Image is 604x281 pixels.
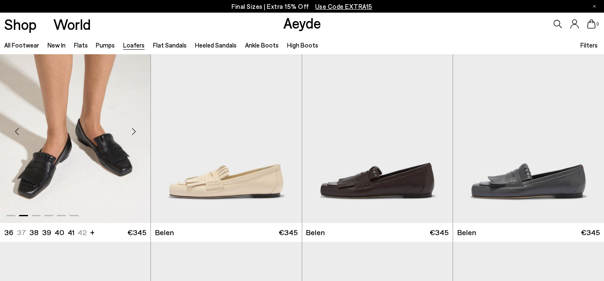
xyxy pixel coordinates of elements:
[4,41,39,49] a: All Footwear
[127,227,146,238] span: €345
[279,227,298,238] span: €345
[47,41,66,49] a: New In
[430,227,448,238] span: €345
[581,227,600,238] span: €345
[283,14,321,32] a: Aeyde
[90,226,95,238] li: +
[596,22,600,27] span: 0
[4,17,37,32] a: Shop
[53,17,91,32] a: World
[155,227,174,238] span: Belen
[245,41,279,49] a: Ankle Boots
[457,227,476,238] span: Belen
[453,223,604,242] a: Belen €345
[55,227,64,238] li: 40
[123,41,145,49] a: Loafers
[315,3,372,10] span: Navigate to /collections/ss25-final-sizes
[302,33,453,223] img: Belen Tassel Loafers
[150,33,301,223] img: Belen Tassel Loafers
[29,227,39,238] li: 38
[306,227,325,238] span: Belen
[453,33,604,223] img: Belen Tassel Loafers
[195,41,237,49] a: Heeled Sandals
[42,227,51,238] li: 39
[587,19,596,29] a: 0
[96,41,115,49] a: Pumps
[302,223,453,242] a: Belen €345
[151,223,301,242] a: Belen €345
[580,41,598,49] span: Filters
[151,33,301,223] img: Belen Tassel Loafers
[150,33,301,223] div: 3 / 6
[232,1,372,12] p: Final Sizes | Extra 15% Off
[68,227,74,238] li: 41
[4,119,29,144] div: Previous slide
[153,41,187,49] a: Flat Sandals
[121,119,146,144] div: Next slide
[4,227,13,238] li: 36
[74,41,88,49] a: Flats
[4,227,84,238] ul: variant
[287,41,318,49] a: High Boots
